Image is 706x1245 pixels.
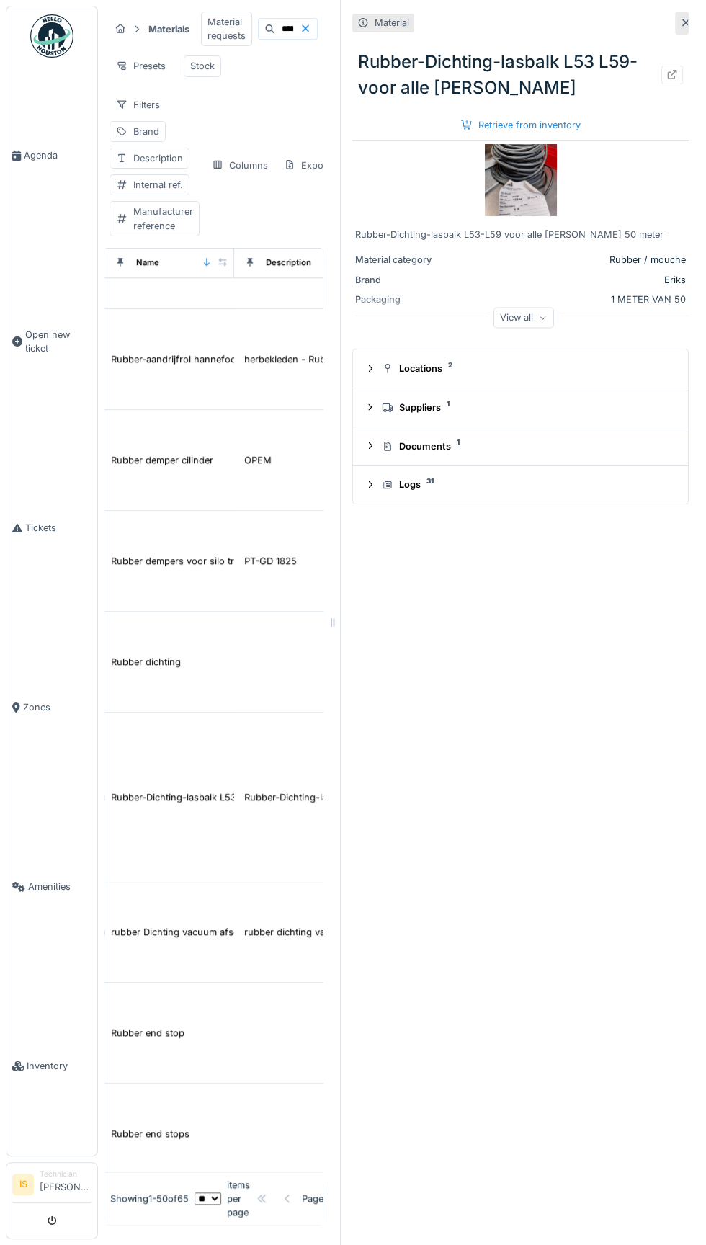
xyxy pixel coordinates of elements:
[12,1174,34,1195] li: IS
[111,453,213,467] div: Rubber demper cilinder
[30,14,73,58] img: Badge_color-CXgf-gQk.svg
[244,554,297,568] div: PT-GD 1825
[133,125,159,138] div: Brand
[359,433,682,460] summary: Documents1
[6,66,97,245] a: Agenda
[359,394,682,421] summary: Suppliers1
[244,453,272,467] div: OPEM
[277,155,336,176] div: Export
[28,880,91,893] span: Amenities
[469,293,686,306] div: 1 METER VAN 50
[359,355,682,382] summary: Locations2
[27,1059,91,1073] span: Inventory
[244,790,473,804] div: Rubber-Dichting-lasbalk L53-L59 voor alle OPEM ...
[24,148,91,162] span: Agenda
[6,976,97,1156] a: Inventory
[485,144,557,216] img: Rubber-Dichting-lasbalk L53 L59-voor alle OPEM Eriks
[469,253,686,267] div: Rubber / mouche
[355,273,463,287] div: Brand
[40,1169,91,1179] div: Technician
[352,43,689,107] div: Rubber-Dichting-lasbalk L53 L59-voor alle [PERSON_NAME]
[6,245,97,438] a: Open new ticket
[25,521,91,535] span: Tickets
[205,155,274,176] div: Columns
[111,352,242,366] div: Rubber-aandrijfrol hannefood
[40,1169,91,1200] li: [PERSON_NAME]
[111,1026,184,1040] div: Rubber end stop
[111,925,361,939] div: rubber Dichting vacuum afscheider hoekventiel -92 X 92
[6,797,97,976] a: Amenities
[133,205,193,232] div: Manufacturer reference
[23,700,91,714] span: Zones
[110,1192,189,1205] div: Showing 1 - 50 of 65
[12,1169,91,1203] a: IS Technician[PERSON_NAME]
[190,59,215,73] div: Stock
[355,228,686,241] div: Rubber-Dichting-lasbalk L53-L59 voor alle [PERSON_NAME] 50 meter
[111,655,181,669] div: Rubber dichting
[455,115,586,135] div: Retrieve from inventory
[359,472,682,499] summary: Logs31
[111,790,377,804] div: Rubber-Dichting-lasbalk L53 L59-voor alle [PERSON_NAME]
[469,273,686,287] div: Eriks
[136,256,159,269] div: Name
[111,1127,189,1141] div: Rubber end stops
[110,94,166,115] div: Filters
[143,22,195,36] strong: Materials
[302,1192,323,1205] div: Page
[244,352,474,366] div: herbekleden - Rubber-aandrijfrol-L58-L73-L80-L5...
[201,12,252,46] div: Material requests
[375,16,409,30] div: Material
[355,253,463,267] div: Material category
[6,438,97,617] a: Tickets
[195,1178,250,1220] div: items per page
[382,401,671,414] div: Suppliers
[382,362,671,375] div: Locations
[6,617,97,797] a: Zones
[110,55,172,76] div: Presets
[133,178,183,192] div: Internal ref.
[493,307,554,328] div: View all
[266,256,311,269] div: Description
[25,328,91,355] span: Open new ticket
[244,925,468,939] div: rubber dichting vacuum afscheider hoekventiel p...
[382,478,671,491] div: Logs
[111,554,274,568] div: Rubber dempers voor silo trilbodems
[382,439,671,453] div: Documents
[355,293,463,306] div: Packaging
[133,151,183,165] div: Description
